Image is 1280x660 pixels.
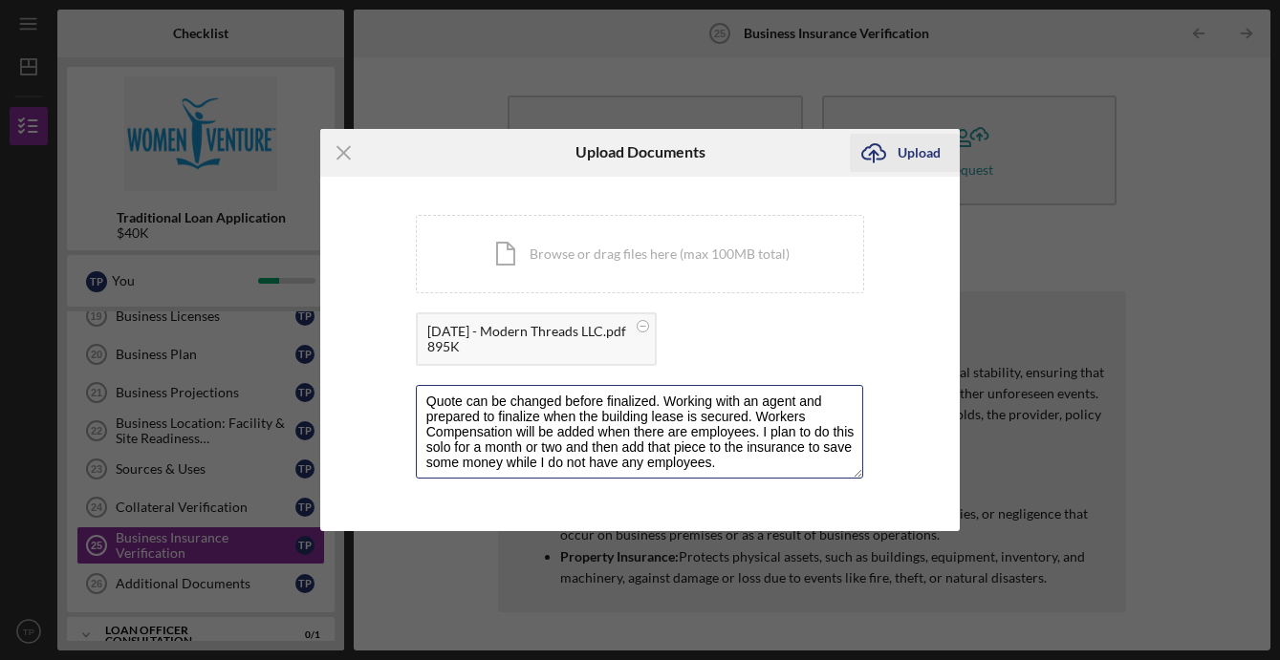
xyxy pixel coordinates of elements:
[575,143,705,160] h6: Upload Documents
[416,385,864,479] textarea: Quote can be changed before finalized. Working with an agent and prepared to finalize when the bu...
[850,134,960,172] button: Upload
[427,339,626,354] div: 895K
[898,134,941,172] div: Upload
[427,324,626,339] div: [DATE] - Modern Threads LLC.pdf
